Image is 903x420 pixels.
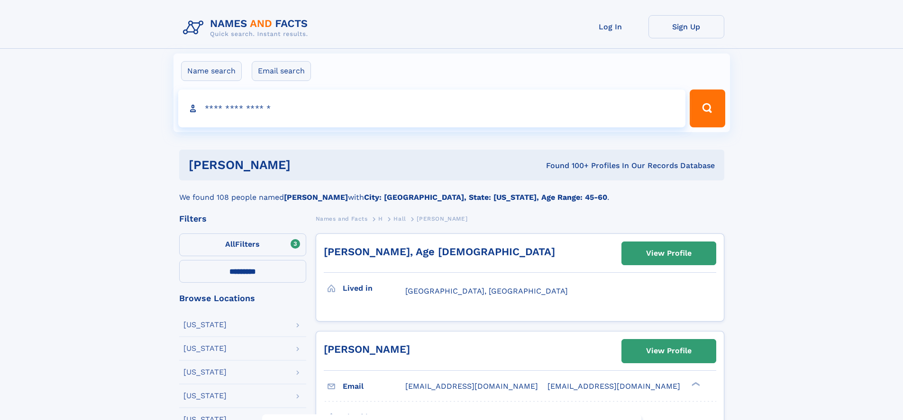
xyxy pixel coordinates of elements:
a: [PERSON_NAME], Age [DEMOGRAPHIC_DATA] [324,246,555,258]
h1: [PERSON_NAME] [189,159,419,171]
b: City: [GEOGRAPHIC_DATA], State: [US_STATE], Age Range: 45-60 [364,193,607,202]
div: Found 100+ Profiles In Our Records Database [418,161,715,171]
span: [GEOGRAPHIC_DATA], [GEOGRAPHIC_DATA] [405,286,568,295]
label: Email search [252,61,311,81]
div: Browse Locations [179,294,306,303]
div: [US_STATE] [183,345,227,352]
a: Names and Facts [316,213,368,224]
h3: Email [343,378,405,394]
a: View Profile [622,340,716,362]
input: search input [178,89,686,127]
span: H [378,215,383,222]
div: [US_STATE] [183,392,227,400]
div: ❯ [689,381,701,387]
div: We found 108 people named with . [179,180,724,203]
div: View Profile [646,340,692,362]
a: Log In [573,15,648,38]
div: View Profile [646,242,692,264]
label: Name search [181,61,242,81]
a: Sign Up [648,15,724,38]
span: [EMAIL_ADDRESS][DOMAIN_NAME] [405,382,538,391]
label: Filters [179,233,306,256]
div: [US_STATE] [183,321,227,329]
div: [US_STATE] [183,368,227,376]
div: Filters [179,214,306,223]
span: All [225,240,235,249]
span: [PERSON_NAME] [417,215,467,222]
span: Hall [393,215,406,222]
a: H [378,213,383,224]
button: Search Button [690,89,725,127]
h3: Lived in [343,280,405,296]
a: [PERSON_NAME] [324,343,410,355]
span: [EMAIL_ADDRESS][DOMAIN_NAME] [547,382,680,391]
b: [PERSON_NAME] [284,193,348,202]
a: View Profile [622,242,716,265]
a: Hall [393,213,406,224]
img: Logo Names and Facts [179,15,316,41]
